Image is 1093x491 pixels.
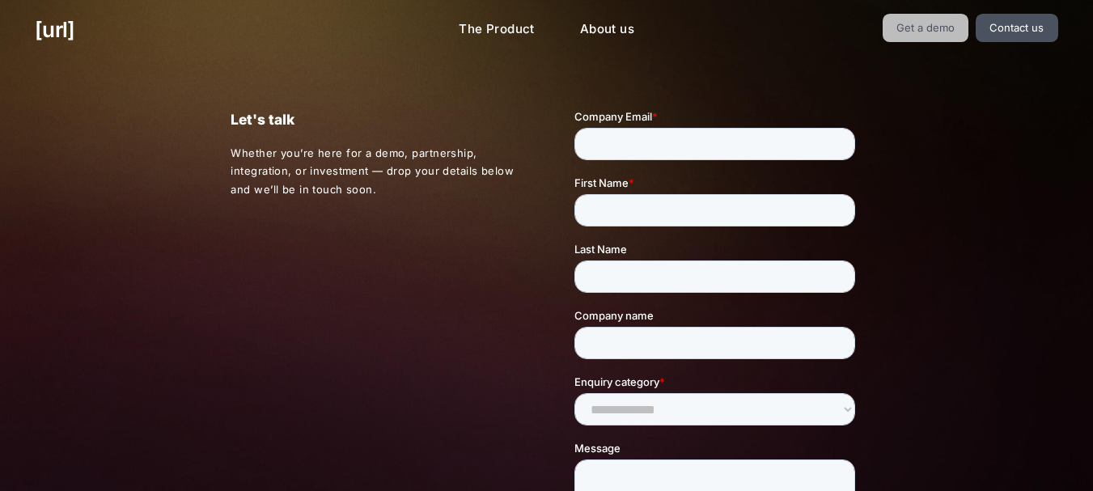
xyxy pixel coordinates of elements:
[883,14,969,42] a: Get a demo
[446,14,548,45] a: The Product
[231,144,519,199] p: Whether you’re here for a demo, partnership, integration, or investment — drop your details below...
[231,108,518,131] p: Let's talk
[35,14,74,45] a: [URL]
[567,14,647,45] a: About us
[976,14,1058,42] a: Contact us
